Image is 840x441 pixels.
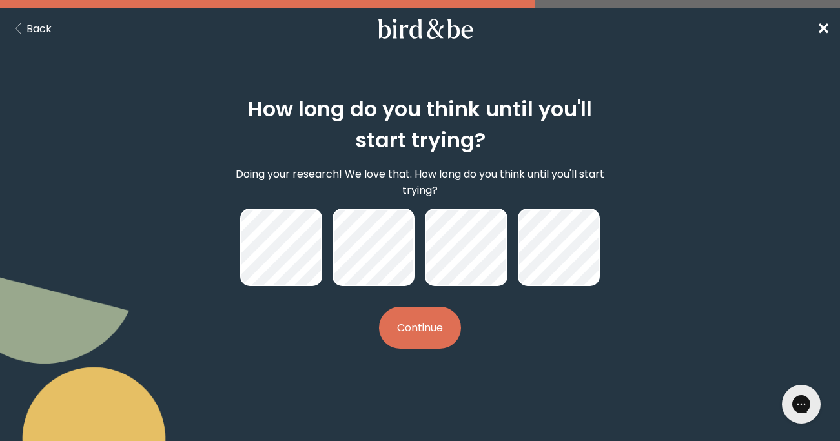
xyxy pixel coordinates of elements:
[775,380,827,428] iframe: Gorgias live chat messenger
[379,307,461,349] button: Continue
[817,17,830,40] a: ✕
[10,21,52,37] button: Back Button
[220,94,620,156] h2: How long do you think until you'll start trying?
[220,166,620,198] p: Doing your research! We love that. How long do you think until you'll start trying?
[817,18,830,39] span: ✕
